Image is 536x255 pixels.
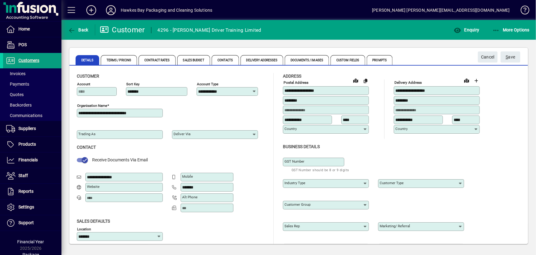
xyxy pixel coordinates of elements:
span: Sales defaults [77,219,110,224]
span: Payments [6,82,29,87]
mat-label: Alt Phone [182,195,198,199]
mat-label: Location [77,227,91,231]
mat-label: Mobile [182,174,193,179]
a: POS [3,37,61,53]
mat-label: GST Number [284,159,304,164]
a: Quotes [3,89,61,100]
a: Suppliers [3,121,61,136]
div: [PERSON_NAME] [PERSON_NAME][EMAIL_ADDRESS][DOMAIN_NAME] [372,5,510,15]
div: Customer [100,25,145,35]
span: Contract Rates [139,55,175,65]
a: Knowledge Base [516,1,528,21]
mat-label: Marketing/ Referral [380,224,410,228]
a: Communications [3,110,61,121]
a: View on map [462,75,471,85]
a: Financials [3,152,61,168]
mat-label: Sort key [126,82,139,86]
a: Home [3,22,61,37]
span: Reports [18,189,33,194]
span: Support [18,220,34,225]
a: Invoices [3,68,61,79]
a: Products [3,137,61,152]
mat-label: Website [87,184,100,189]
button: Cancel [478,51,498,63]
span: Communications [6,113,42,118]
span: Financials [18,157,38,162]
span: Contact [77,145,96,150]
a: Reports [3,184,61,199]
mat-label: Customer group [284,202,311,207]
span: Settings [18,204,34,209]
button: Choose address [471,76,481,86]
span: POS [18,42,27,47]
span: Prompts [367,55,393,65]
button: Back [66,24,90,35]
button: Copy to Delivery address [361,76,370,86]
a: Backorders [3,100,61,110]
span: Contacts [212,55,239,65]
a: Payments [3,79,61,89]
span: Back [68,27,88,32]
span: Documents / Images [285,55,329,65]
span: Details [76,55,99,65]
span: Terms / Pricing [101,55,137,65]
app-page-header-button: Back [61,24,95,35]
span: Custom Fields [331,55,365,65]
span: Quotes [6,92,24,97]
mat-label: Country [395,127,408,131]
mat-label: Customer type [380,181,404,185]
span: Invoices [6,71,25,76]
a: Settings [3,200,61,215]
span: Customers [18,58,39,63]
mat-label: Industry type [284,181,305,185]
span: Address [283,74,301,79]
span: Financial Year [18,239,44,244]
span: Delivery Addresses [241,55,284,65]
span: ave [506,52,515,62]
button: Add [81,5,101,16]
span: Enquiry [454,27,479,32]
mat-label: Sales rep [284,224,300,228]
span: Staff [18,173,28,178]
span: Business details [283,144,320,149]
span: Sales Budget [177,55,210,65]
span: Suppliers [18,126,36,131]
span: Customer [77,74,99,79]
span: Home [18,26,30,31]
mat-label: Country [284,127,297,131]
button: Enquiry [452,24,481,35]
mat-label: Deliver via [174,132,190,136]
mat-label: Account [77,82,90,86]
a: View on map [351,75,361,85]
button: Profile [101,5,121,16]
span: Backorders [6,103,32,107]
div: 4296 - [PERSON_NAME] Driver Training Limited [158,25,261,35]
mat-hint: GST Number should be 8 or 9 digits [291,166,349,173]
button: More Options [491,24,531,35]
mat-label: Organisation name [77,103,107,108]
a: Staff [3,168,61,184]
span: Cancel [481,52,495,62]
div: Hawkes Bay Packaging and Cleaning Solutions [121,5,213,15]
a: Support [3,215,61,231]
mat-label: Trading as [78,132,96,136]
span: More Options [492,27,530,32]
span: Products [18,142,36,147]
span: S [506,55,508,59]
mat-label: Account Type [197,82,218,86]
button: Save [501,51,520,63]
span: Receive Documents Via Email [92,157,148,162]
